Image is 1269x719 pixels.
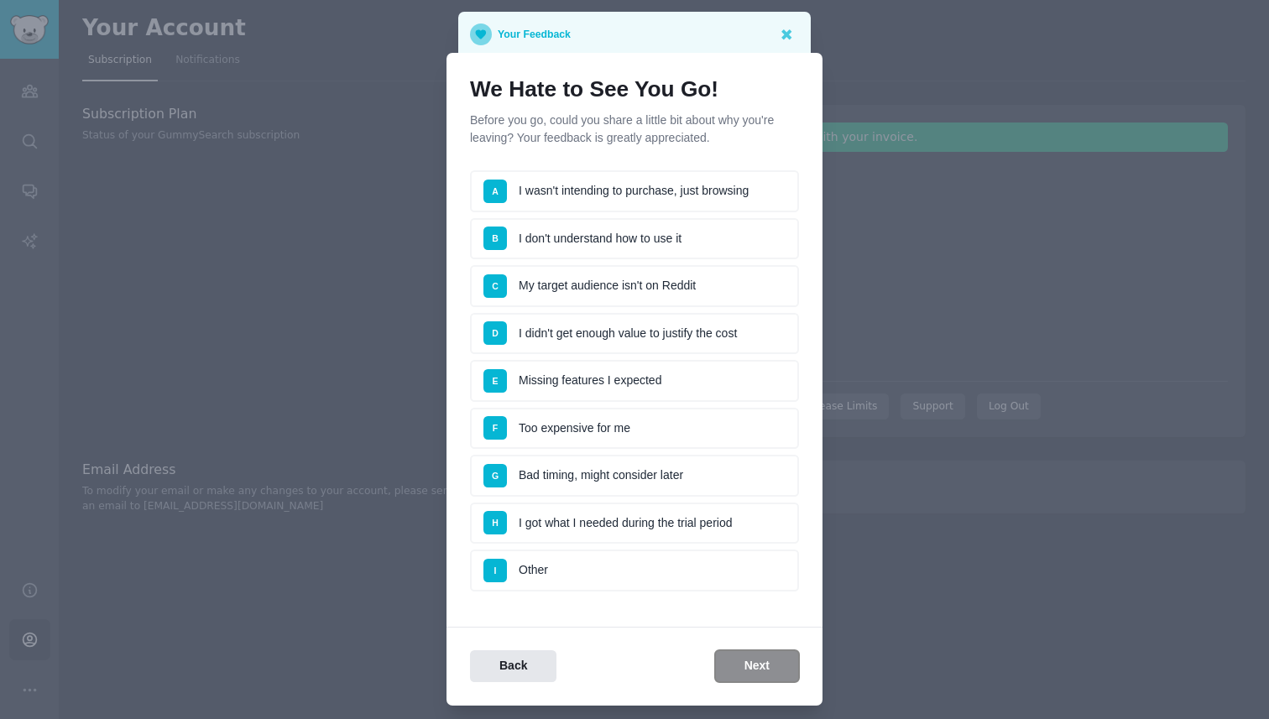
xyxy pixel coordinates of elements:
button: Back [470,650,556,683]
span: G [492,471,499,481]
span: H [492,518,499,528]
span: B [492,233,499,243]
h1: We Hate to See You Go! [470,76,799,103]
span: C [492,281,499,291]
span: D [492,328,499,338]
span: A [492,186,499,196]
span: F [493,423,498,433]
span: I [494,565,497,576]
p: Your Feedback [498,23,571,45]
span: E [492,376,498,386]
p: Before you go, could you share a little bit about why you're leaving? Your feedback is greatly ap... [470,112,799,147]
